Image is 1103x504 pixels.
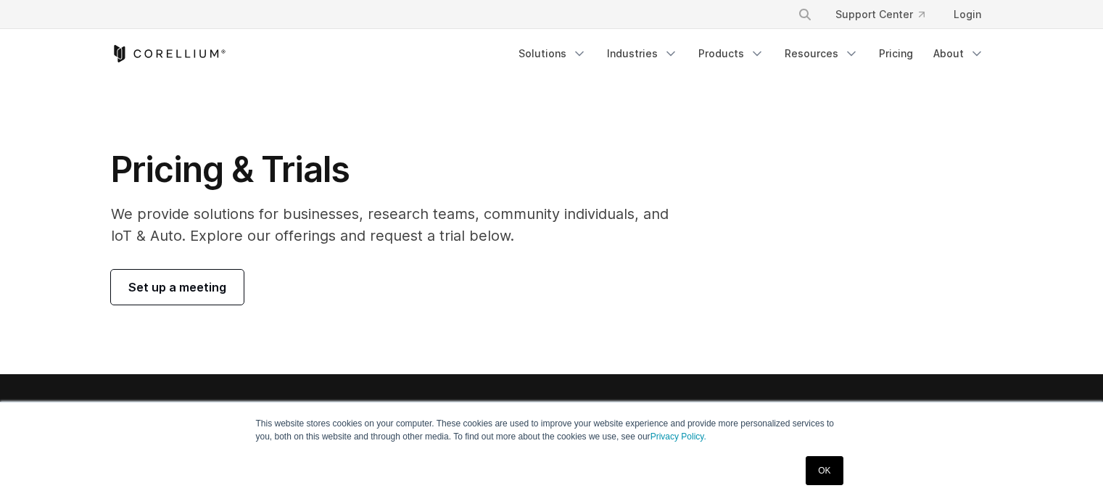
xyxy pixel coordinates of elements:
a: Resources [776,41,867,67]
div: Menu điều hướng [510,41,993,67]
span: Set up a meeting [128,278,226,296]
a: Privacy Policy. [650,431,706,442]
a: OK [806,456,843,485]
div: Menu điều hướng [780,1,993,28]
a: Login [942,1,993,28]
a: Solutions [510,41,595,67]
a: About [925,41,993,67]
button: Tìm kiếm [792,1,818,28]
h1: Pricing & Trials [111,148,689,191]
a: Support Center [824,1,936,28]
a: Products [690,41,773,67]
a: Pricing [870,41,922,67]
a: Trang chủ Corellium [111,45,226,62]
a: Industries [598,41,687,67]
p: We provide solutions for businesses, research teams, community individuals, and IoT & Auto. Explo... [111,203,689,247]
a: Set up a meeting [111,270,244,305]
p: This website stores cookies on your computer. These cookies are used to improve your website expe... [256,417,848,443]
